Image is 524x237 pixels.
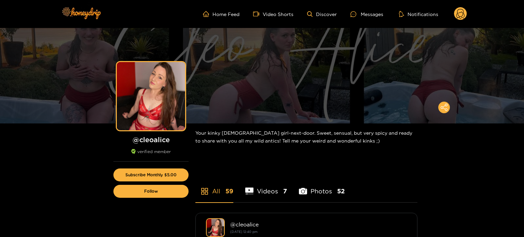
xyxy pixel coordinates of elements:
small: [DATE] 12:40 pm [230,230,258,234]
a: Home Feed [203,11,239,17]
li: Videos [245,172,287,202]
span: video-camera [253,11,263,17]
h1: @ cleoalice [113,135,189,144]
span: 59 [225,187,233,195]
span: 7 [283,187,287,195]
span: 52 [337,187,345,195]
li: All [195,172,233,202]
li: Photos [299,172,345,202]
button: Subscribe Monthly $5.00 [113,168,189,181]
div: @ cleoalice [230,221,407,227]
div: Messages [350,10,383,18]
img: cleoalice [206,218,225,237]
span: appstore [201,187,209,195]
a: Discover [307,11,337,17]
button: Notifications [397,11,440,17]
span: home [203,11,212,17]
button: Follow [113,185,189,198]
span: Follow [144,189,158,194]
a: Video Shorts [253,11,293,17]
div: verified member [113,149,189,162]
div: Your kinky [DEMOGRAPHIC_DATA] girl-next-door. Sweet, sensual, but very spicy and ready to share w... [195,123,417,150]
